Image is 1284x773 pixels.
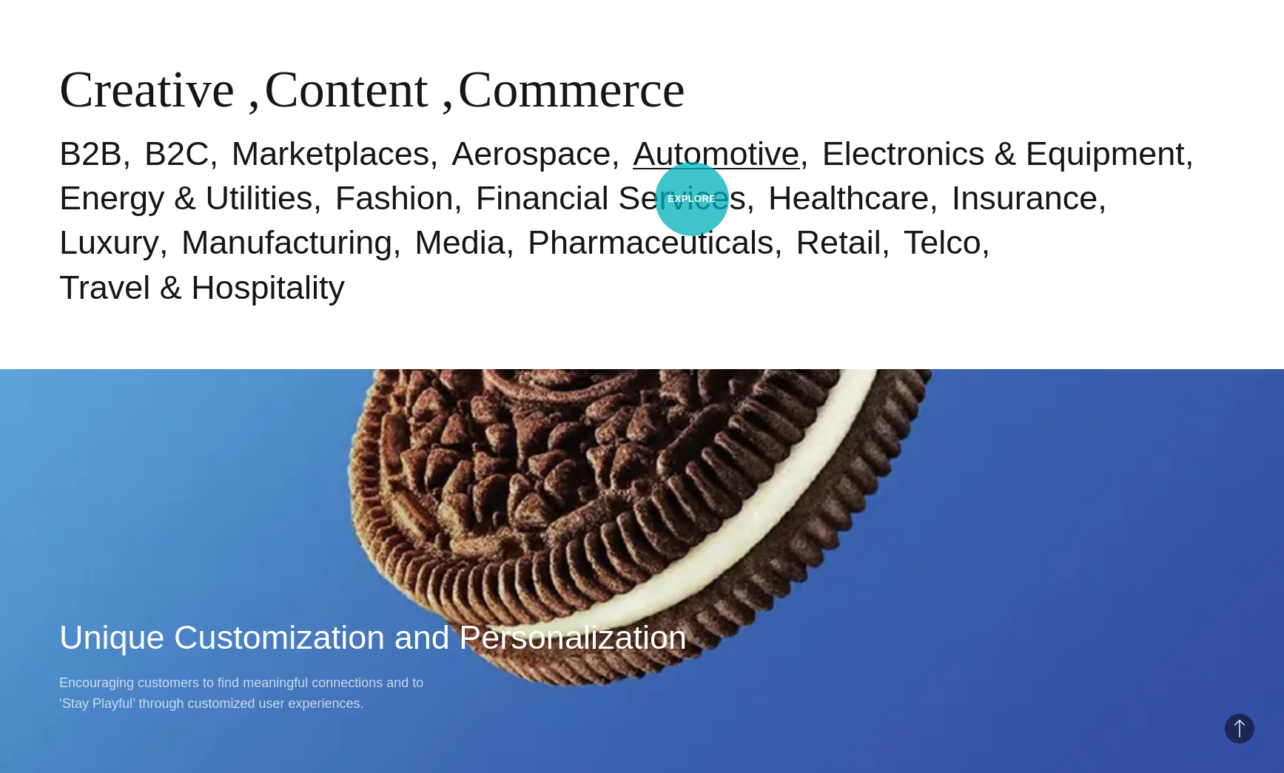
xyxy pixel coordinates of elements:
a: Telco [904,223,981,261]
a: Electronics & Equipment [822,135,1185,172]
button: Back to Top [1225,714,1254,743]
a: Healthcare [768,179,930,217]
a: Marketplaces [232,135,430,172]
a: Energy & Utilities [59,179,313,217]
a: Creative [59,61,235,118]
a: Content [264,61,428,118]
a: Aerospace [451,135,611,172]
h2: Unique Customization and Personalization [59,615,1225,660]
a: B2B [59,135,122,172]
a: Media [414,223,505,261]
a: Luxury [59,223,159,261]
a: Insurance [952,179,1098,217]
a: Fashion [335,179,454,217]
a: Retail [796,223,881,261]
a: Travel & Hospitality [59,269,345,306]
a: Manufacturing [181,223,392,261]
p: Encouraging customers to find meaningful connections and to ‘Stay Playful’ through customized use... [59,672,429,714]
a: Financial Services [476,179,746,217]
a: Commerce [458,61,685,118]
span: , [441,61,454,118]
a: Automotive [633,135,799,172]
span: , [248,61,261,118]
a: Pharmaceuticals [528,223,774,261]
a: B2C [144,135,209,172]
